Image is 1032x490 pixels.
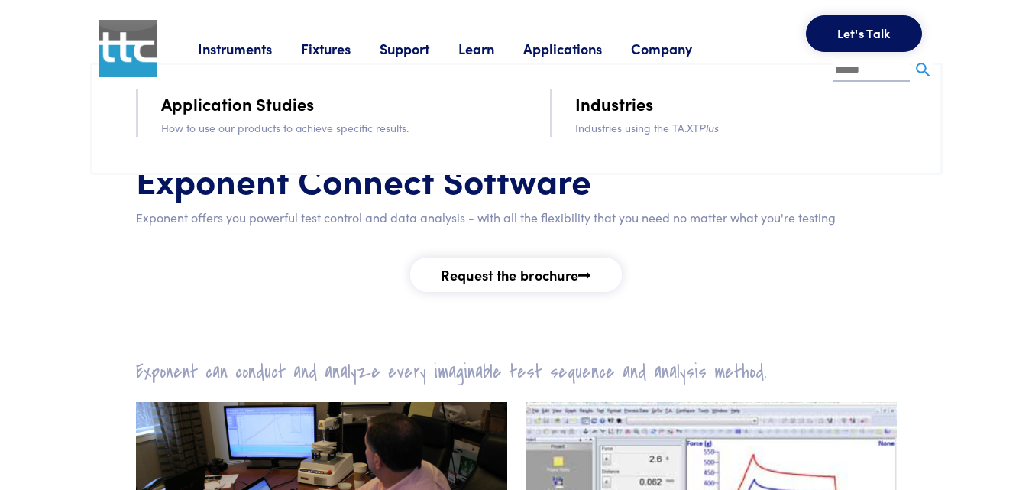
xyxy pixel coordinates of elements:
p: Exponent offers you powerful test control and data analysis - with all the flexibility that you n... [136,208,897,228]
button: Let's Talk [806,15,922,52]
h1: Exponent Connect Software [136,157,897,202]
a: Application Studies [161,90,314,117]
a: Learn [458,39,523,58]
a: Request the brochure [410,258,621,292]
h2: Exponent can conduct and analyze every imaginable test sequence and analysis method. [127,360,906,384]
p: How to use our products to achieve specific results. [161,119,507,136]
a: Company [631,39,721,58]
a: Applications [523,39,631,58]
i: Plus [699,120,719,135]
a: Fixtures [301,39,380,58]
p: Industries using the TA.XT [575,119,921,136]
a: Industries [575,90,653,117]
a: Support [380,39,458,58]
a: Instruments [198,39,301,58]
img: ttc_logo_1x1_v1.0.png [99,20,157,77]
